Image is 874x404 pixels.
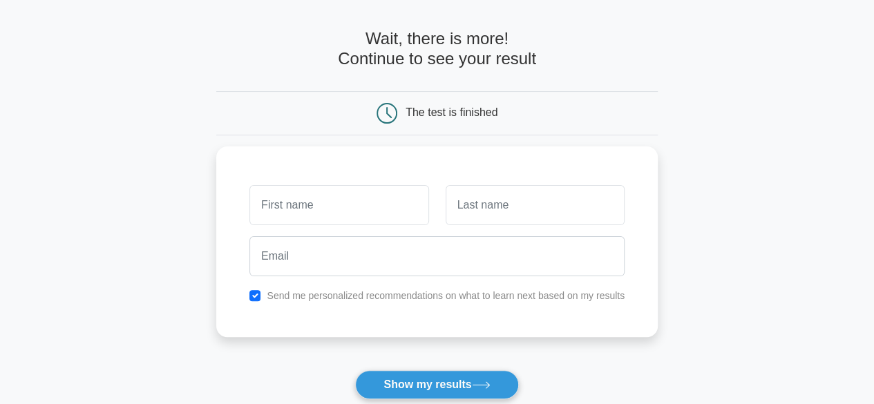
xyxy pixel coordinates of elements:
h4: Wait, there is more! Continue to see your result [216,29,658,69]
input: Last name [446,185,625,225]
label: Send me personalized recommendations on what to learn next based on my results [267,290,625,301]
input: Email [249,236,625,276]
button: Show my results [355,370,518,399]
div: The test is finished [406,106,497,118]
input: First name [249,185,428,225]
